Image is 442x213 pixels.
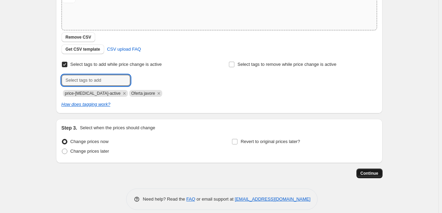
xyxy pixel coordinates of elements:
[62,32,96,42] button: Remove CSV
[361,171,378,176] span: Continue
[66,47,100,52] span: Get CSV template
[70,149,109,154] span: Change prices later
[121,90,128,97] button: Remove price-change-job-active
[241,139,300,144] span: Revert to original prices later?
[65,91,121,96] span: price-change-job-active
[80,124,155,131] p: Select when the prices should change
[143,196,187,202] span: Need help? Read the
[131,91,155,96] span: Oferta javore
[70,139,109,144] span: Change prices now
[66,34,91,40] span: Remove CSV
[62,75,130,86] input: Select tags to add
[156,90,162,97] button: Remove Oferta javore
[235,196,310,202] a: [EMAIL_ADDRESS][DOMAIN_NAME]
[186,196,195,202] a: FAQ
[62,44,104,54] button: Get CSV template
[103,44,145,55] a: CSV upload FAQ
[62,102,110,107] a: How does tagging work?
[107,46,141,53] span: CSV upload FAQ
[237,62,336,67] span: Select tags to remove while price change is active
[356,169,383,178] button: Continue
[195,196,235,202] span: or email support at
[70,62,162,67] span: Select tags to add while price change is active
[62,124,77,131] h2: Step 3.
